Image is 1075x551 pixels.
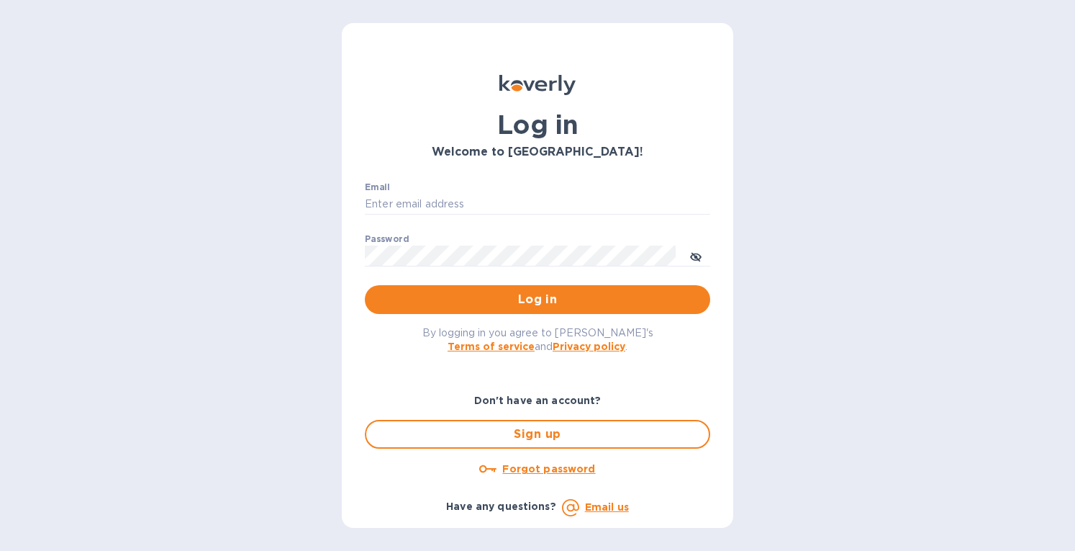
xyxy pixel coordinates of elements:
[365,285,710,314] button: Log in
[365,194,710,215] input: Enter email address
[376,291,699,308] span: Log in
[585,501,629,513] a: Email us
[422,327,653,352] span: By logging in you agree to [PERSON_NAME]'s and .
[502,463,595,475] u: Forgot password
[499,75,576,95] img: Koverly
[365,420,710,449] button: Sign up
[681,241,710,270] button: toggle password visibility
[365,235,409,243] label: Password
[448,341,535,352] a: Terms of service
[553,341,625,352] a: Privacy policy
[474,395,602,406] b: Don't have an account?
[365,109,710,140] h1: Log in
[378,426,697,443] span: Sign up
[365,145,710,159] h3: Welcome to [GEOGRAPHIC_DATA]!
[365,183,390,192] label: Email
[446,501,556,512] b: Have any questions?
